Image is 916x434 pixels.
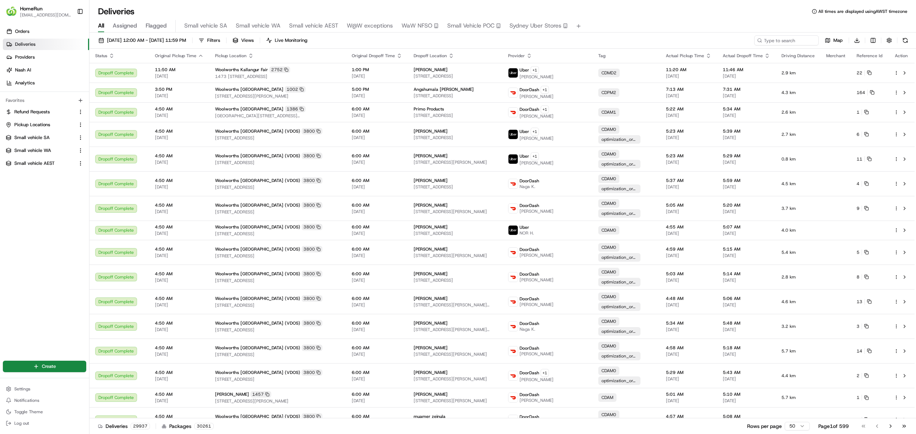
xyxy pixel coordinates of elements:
img: doordash_logo_v2.png [508,272,518,282]
button: 13 [857,299,872,305]
span: 4:50 AM [155,153,204,159]
img: doordash_logo_v2.png [508,248,518,257]
span: [DATE] [155,231,204,236]
span: [DATE] [666,277,711,283]
span: [DATE] [352,253,402,258]
span: optimization_order_unassigned [601,211,637,216]
span: Woolworths [GEOGRAPHIC_DATA] (VDOS) [215,246,300,252]
span: 6:00 AM [352,106,402,112]
span: WaW NFSO [401,21,432,30]
span: [DATE] [155,159,204,165]
span: CDPM2 [601,90,616,95]
div: 3800 [302,153,322,159]
button: +1 [531,128,539,135]
div: Action [894,53,909,59]
span: 2.7 km [781,132,815,137]
span: Tag [598,53,605,59]
span: Woolworths [GEOGRAPHIC_DATA] (VDOS) [215,202,300,208]
span: Create [42,363,56,370]
span: [DATE] [723,159,770,165]
span: 2.9 km [781,70,815,76]
span: Woolworths [GEOGRAPHIC_DATA] (VDOS) [215,296,300,301]
span: DoorDash [520,87,539,93]
span: [STREET_ADDRESS] [215,278,340,283]
span: Status [95,53,107,59]
button: [DATE] 12:00 AM - [DATE] 11:59 PM [95,35,189,45]
span: [DATE] [155,93,204,99]
span: Toggle Theme [14,409,43,415]
span: [DATE] [155,135,204,140]
span: 6:00 AM [352,246,402,252]
span: [STREET_ADDRESS] [215,209,340,215]
span: [PERSON_NAME] [520,160,554,166]
span: DoorDash [520,271,539,277]
a: Small vehicle AEST [6,160,75,167]
span: All [98,21,104,30]
span: Pickup Locations [14,122,50,128]
span: Small vehicle AEST [14,160,55,167]
img: doordash_logo_v2.png [508,322,518,331]
button: Refund Requests [3,106,86,118]
span: DoorDash [520,247,539,252]
span: [PERSON_NAME] [414,296,448,301]
img: doordash_logo_v2.png [508,393,518,402]
button: Map [822,35,846,45]
span: [STREET_ADDRESS] [215,184,340,190]
span: [DATE] [723,73,770,79]
img: HomeRun [6,6,17,17]
img: uber-new-logo.jpeg [508,68,518,78]
span: 5:05 AM [666,202,711,208]
span: [DATE] [155,253,204,258]
a: Deliveries [3,39,89,50]
span: [DATE] [666,159,711,165]
button: 11 [857,156,872,162]
span: 4:50 AM [155,246,204,252]
span: Small vehicle SA [184,21,227,30]
div: 3800 [302,128,322,134]
span: [DATE] [155,184,204,190]
span: [DATE] [155,209,204,214]
span: 4:50 AM [155,178,204,183]
span: Filters [207,37,220,44]
span: Pickup Location [215,53,247,59]
span: [DATE] [723,184,770,190]
div: 1002 [285,86,306,93]
span: 3:50 PM [155,87,204,92]
span: DoorDash [520,203,539,208]
span: Live Monitoring [275,37,307,44]
span: 4:55 AM [666,224,711,230]
button: 9 [857,206,869,211]
span: [DATE] [352,231,402,236]
span: Woolworths Kallangur Fair [215,67,268,73]
input: Type to search [754,35,819,45]
span: [DATE] [352,113,402,118]
span: Flagged [146,21,167,30]
span: Woolworths [GEOGRAPHIC_DATA] [215,106,283,112]
span: CDAM1 [601,109,616,115]
span: 5:20 AM [723,202,770,208]
span: 5:06 AM [723,296,770,301]
span: 5:00 PM [352,87,402,92]
button: 4 [857,181,869,187]
span: [DATE] [155,113,204,118]
span: 11:50 AM [155,67,204,73]
span: Driving Distance [781,53,815,59]
button: Settings [3,384,86,394]
button: 7 [857,417,869,423]
span: Woolworths [GEOGRAPHIC_DATA] (VDOS) [215,178,300,183]
span: DoorDash [520,107,539,112]
button: +1 [541,86,549,94]
span: Merchant [826,53,845,59]
span: 3.7 km [781,206,815,211]
div: 1386 [285,106,306,112]
span: Original Pickup Time [155,53,196,59]
span: [DATE] [155,73,204,79]
span: [DATE] [723,135,770,140]
div: 3800 [302,202,322,208]
span: NOR H. [520,230,534,236]
img: doordash_logo_v2.png [508,297,518,306]
span: [STREET_ADDRESS] [414,113,497,118]
span: 11:46 AM [723,67,770,73]
button: [EMAIL_ADDRESS][DOMAIN_NAME] [20,12,71,18]
span: [STREET_ADDRESS] [215,231,340,237]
